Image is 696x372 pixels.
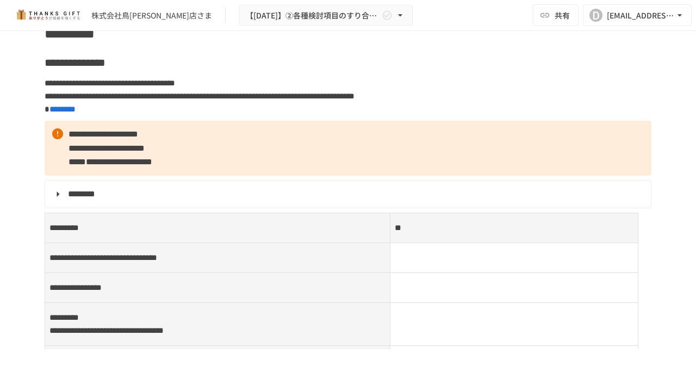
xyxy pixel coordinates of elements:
[607,9,674,22] div: [EMAIL_ADDRESS][DOMAIN_NAME]
[91,10,212,21] div: 株式会社鳥[PERSON_NAME]店さま
[533,4,579,26] button: 共有
[589,9,602,22] div: D
[246,9,380,22] span: 【[DATE]】②各種検討項目のすり合わせ/ THANKS GIFTキックオフMTG
[583,4,692,26] button: D[EMAIL_ADDRESS][DOMAIN_NAME]
[239,5,413,26] button: 【[DATE]】②各種検討項目のすり合わせ/ THANKS GIFTキックオフMTG
[555,9,570,21] span: 共有
[13,7,83,24] img: mMP1OxWUAhQbsRWCurg7vIHe5HqDpP7qZo7fRoNLXQh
